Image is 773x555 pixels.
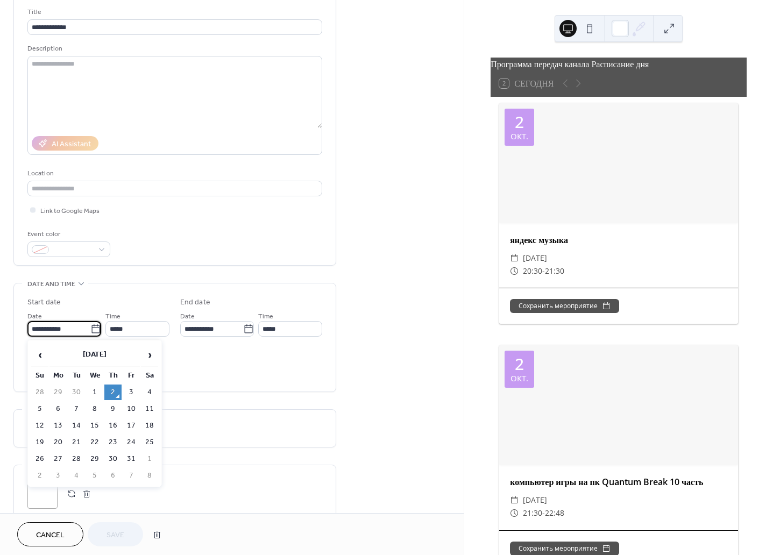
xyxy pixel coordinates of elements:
[68,401,85,417] td: 7
[545,507,564,520] span: 22:48
[36,530,65,541] span: Cancel
[180,311,195,322] span: Date
[545,265,564,277] span: 21:30
[31,368,48,383] th: Su
[68,418,85,433] td: 14
[27,43,320,54] div: Description
[141,451,158,467] td: 1
[86,385,103,400] td: 1
[68,451,85,467] td: 28
[104,468,122,483] td: 6
[515,356,524,372] div: 2
[27,168,320,179] div: Location
[27,479,58,509] div: ;
[68,368,85,383] th: Tu
[31,418,48,433] td: 12
[510,299,619,313] button: Сохранить мероприятие
[17,522,83,546] button: Cancel
[31,468,48,483] td: 2
[499,475,738,488] div: компьютер игры на пк Quantum Break 10 часть
[123,435,140,450] td: 24
[27,279,75,290] span: Date and time
[510,374,528,382] div: окт.
[49,468,67,483] td: 3
[141,344,158,366] span: ›
[104,418,122,433] td: 16
[31,385,48,400] td: 28
[141,418,158,433] td: 18
[258,311,273,322] span: Time
[49,418,67,433] td: 13
[523,507,542,520] span: 21:30
[141,385,158,400] td: 4
[123,368,140,383] th: Fr
[123,385,140,400] td: 3
[86,468,103,483] td: 5
[32,344,48,366] span: ‹
[123,401,140,417] td: 10
[123,418,140,433] td: 17
[510,265,519,277] div: ​
[141,435,158,450] td: 25
[86,435,103,450] td: 22
[141,368,158,383] th: Sa
[141,401,158,417] td: 11
[510,252,519,265] div: ​
[86,401,103,417] td: 8
[27,297,61,308] div: Start date
[523,494,547,507] span: [DATE]
[510,507,519,520] div: ​
[49,451,67,467] td: 27
[542,265,545,277] span: -
[86,418,103,433] td: 15
[68,468,85,483] td: 4
[68,435,85,450] td: 21
[86,368,103,383] th: We
[180,297,210,308] div: End date
[105,311,120,322] span: Time
[515,114,524,130] div: 2
[141,468,158,483] td: 8
[123,451,140,467] td: 31
[27,229,108,240] div: Event color
[31,435,48,450] td: 19
[523,252,547,265] span: [DATE]
[491,58,747,70] div: Программа передач канала Расписание дня
[542,507,545,520] span: -
[104,435,122,450] td: 23
[499,233,738,246] div: яндекс музыка
[49,435,67,450] td: 20
[49,368,67,383] th: Mo
[49,385,67,400] td: 29
[510,132,528,140] div: окт.
[27,6,320,18] div: Title
[86,451,103,467] td: 29
[104,368,122,383] th: Th
[49,344,140,367] th: [DATE]
[104,451,122,467] td: 30
[104,385,122,400] td: 2
[49,401,67,417] td: 6
[27,311,42,322] span: Date
[31,401,48,417] td: 5
[104,401,122,417] td: 9
[31,451,48,467] td: 26
[123,468,140,483] td: 7
[40,205,100,217] span: Link to Google Maps
[68,385,85,400] td: 30
[510,494,519,507] div: ​
[523,265,542,277] span: 20:30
